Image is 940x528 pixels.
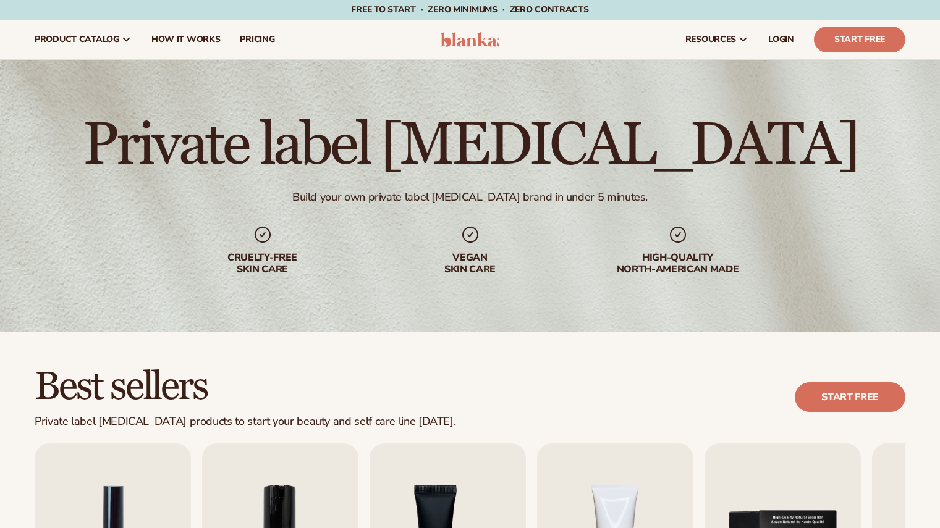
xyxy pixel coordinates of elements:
a: product catalog [25,20,142,59]
div: High-quality North-american made [599,252,757,275]
span: pricing [240,35,274,44]
a: Start Free [814,27,905,52]
span: How It Works [151,35,221,44]
div: Private label [MEDICAL_DATA] products to start your beauty and self care line [DATE]. [35,415,455,429]
span: LOGIN [768,35,794,44]
h2: Best sellers [35,366,455,408]
div: Build your own private label [MEDICAL_DATA] brand in under 5 minutes. [292,190,648,204]
span: resources [685,35,736,44]
span: Free to start · ZERO minimums · ZERO contracts [351,4,588,15]
a: resources [675,20,758,59]
a: Start free [795,382,905,412]
a: How It Works [142,20,231,59]
img: logo [441,32,499,47]
span: product catalog [35,35,119,44]
div: Cruelty-free skin care [184,252,342,275]
h1: Private label [MEDICAL_DATA] [83,116,857,175]
a: pricing [230,20,284,59]
a: LOGIN [758,20,804,59]
div: Vegan skin care [391,252,549,275]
